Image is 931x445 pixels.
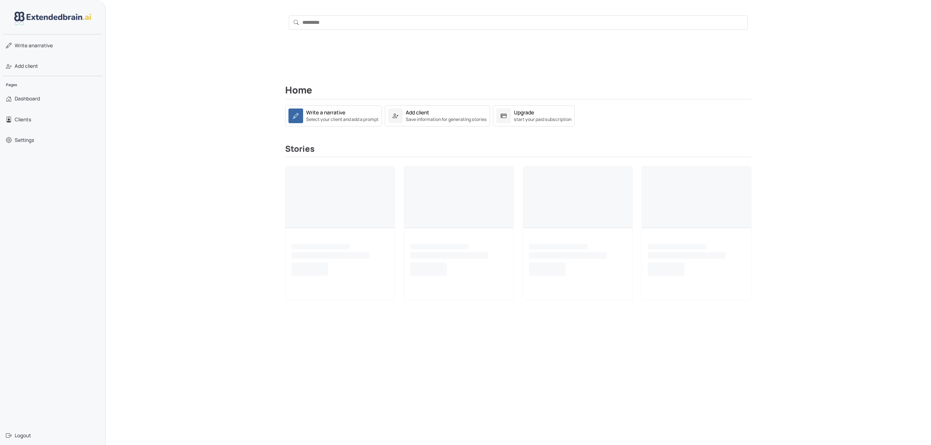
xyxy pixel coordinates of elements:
a: Write a narrativeSelect your client and add a prompt [285,105,382,126]
a: Write a narrativeSelect your client and add a prompt [285,111,382,118]
span: Dashboard [15,95,40,102]
span: narrative [15,42,53,49]
h3: Stories [285,144,751,157]
span: Logout [15,432,31,439]
small: start your paid subscription [514,116,571,123]
a: Add clientSave information for generating stories [385,111,490,118]
h2: Home [285,85,751,99]
span: Settings [15,136,34,144]
small: Save information for generating stories [406,116,487,123]
span: Write a [15,42,32,49]
div: Write a narrative [306,109,345,116]
a: Upgradestart your paid subscription [493,105,575,126]
img: logo [14,12,91,25]
span: Add client [15,62,38,70]
a: Add clientSave information for generating stories [385,105,490,126]
span: Clients [15,116,31,123]
div: Upgrade [514,109,534,116]
div: Add client [406,109,429,116]
a: Upgradestart your paid subscription [493,111,575,118]
small: Select your client and add a prompt [306,116,379,123]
